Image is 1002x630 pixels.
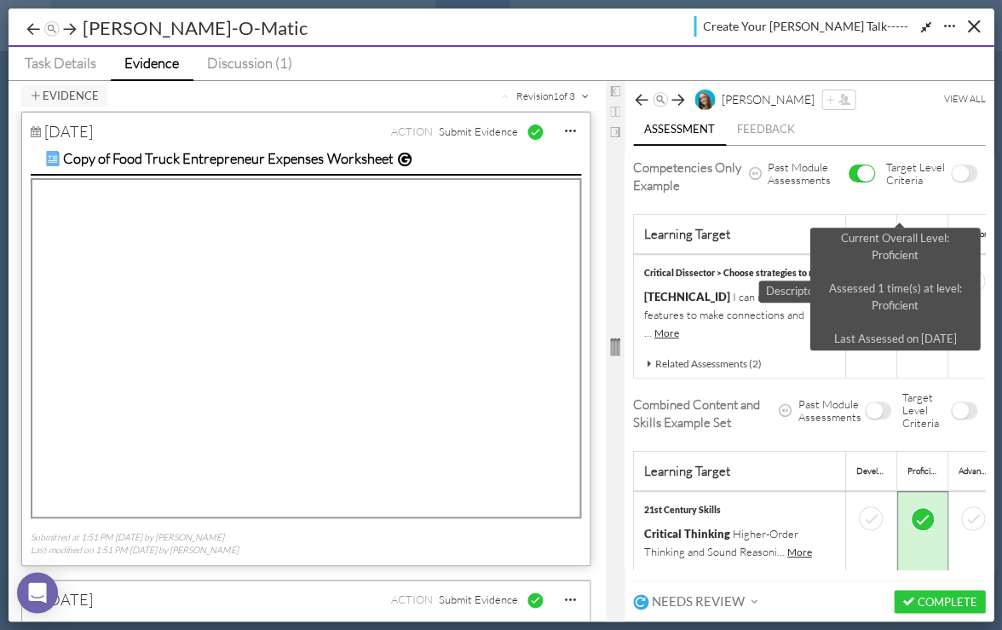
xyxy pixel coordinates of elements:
div: [DATE] [31,591,93,609]
a: Assessment [633,115,726,146]
span: OFF [866,402,883,419]
span: Submit Evidence [438,591,517,609]
a: Create Your [PERSON_NAME] Talk----- [694,16,908,37]
span: Past Module Assessments [798,398,861,424]
a: linkCopy of Food Truck Entrepreneur Expenses Worksheet [31,142,581,175]
button: Complete [894,590,985,613]
span: Critical Dissector > Choose strategies to make meaning [644,268,868,278]
strong: Critical Thinking [644,527,730,540]
div: Combined Content and Skills Example Set [633,396,779,431]
span: ACTION [390,123,432,141]
span: Discussion (1) [207,54,292,72]
div: Copy of Food Truck Entrepreneur Expenses Worksheet [63,149,393,167]
div: Higher-Order Thinking and Sound Reasoni... [644,501,835,562]
a: Evidence [111,47,193,81]
div: I can use media features to make connections and ... [644,264,835,343]
span: ACTION [390,591,432,609]
button: Needs Review [633,591,763,610]
label: Revision 1 of 3 [501,87,590,105]
a: Discussion (1) [193,47,307,79]
span: ON [857,165,874,182]
a: View All [943,90,985,108]
span: Proficient [907,465,942,477]
span: Learning Target [644,463,730,479]
span: Proficient [907,228,942,240]
img: jump-nav [652,92,669,109]
div: Ayesha Pena [721,90,814,108]
span: Past Module Assessments [768,161,845,187]
a: Task Details [8,47,111,79]
span: Needs Review [651,593,744,610]
span: Create Your [PERSON_NAME] Talk----- [703,17,908,35]
span: Target Level Criteria [901,391,947,430]
span: Developing [856,228,896,240]
button: Close [960,13,987,39]
span: Related Assessments (2) [655,357,762,370]
a: Feedback [726,115,806,144]
img: image [694,90,715,110]
div: [PERSON_NAME]-O-Matic [78,14,312,41]
div: Competencies Only Example [633,159,749,194]
div: Submitted at 1:51 PM [DATE] by [PERSON_NAME] [31,531,239,544]
img: link [45,151,60,166]
span: Learning Target [644,226,730,242]
div: Last modified on 1:51 PM [DATE] by [PERSON_NAME] [31,544,239,557]
button: Expand/Shrink [886,17,938,37]
span: Mentor [959,228,987,240]
span: Task Details [25,54,96,72]
img: jump-nav [43,21,60,38]
button: Evidence [21,85,107,107]
span: OFF [952,165,969,182]
span: OFF [952,402,969,419]
span: Target Level Criteria [886,161,947,187]
span: Developing [856,465,896,477]
span: 21st Century Skills [644,505,721,515]
div: Open Intercom Messenger [17,572,58,613]
strong: [TECHNICAL_ID] [644,290,730,303]
div: [DATE] [31,123,93,141]
span: More [654,327,679,339]
span: Submit Evidence [438,123,517,141]
span: Advanced [959,465,993,477]
span: Evidence [124,54,179,72]
span: More [787,546,812,558]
